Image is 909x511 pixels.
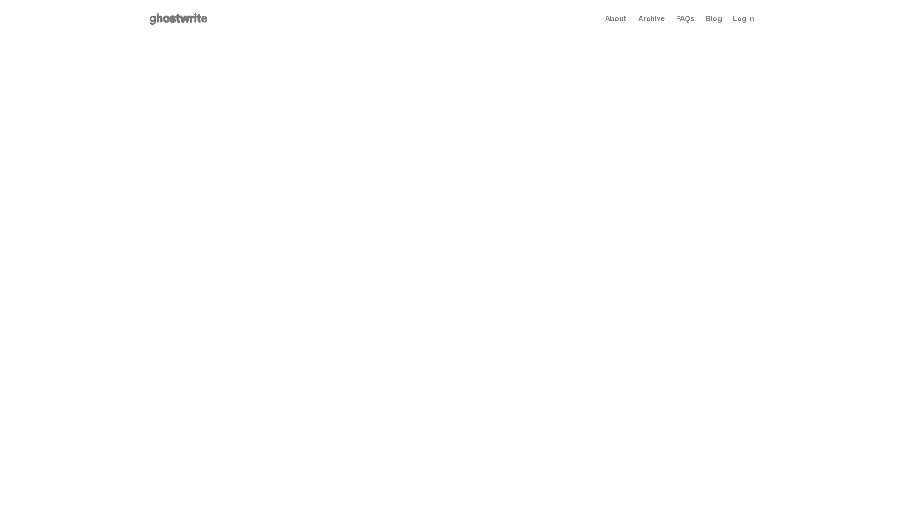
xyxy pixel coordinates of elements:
[706,15,722,23] a: Blog
[676,15,695,23] a: FAQs
[733,15,754,23] a: Log in
[638,15,665,23] a: Archive
[605,15,627,23] a: About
